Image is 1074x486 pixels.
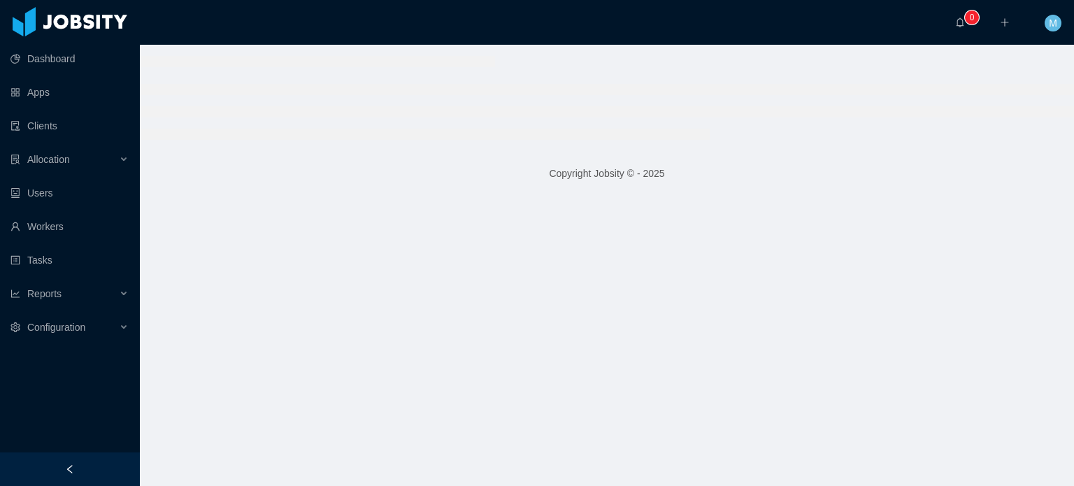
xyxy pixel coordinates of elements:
[27,322,85,333] span: Configuration
[10,179,129,207] a: icon: robotUsers
[10,289,20,299] i: icon: line-chart
[27,288,62,299] span: Reports
[1000,17,1010,27] i: icon: plus
[10,112,129,140] a: icon: auditClients
[10,78,129,106] a: icon: appstoreApps
[140,150,1074,198] footer: Copyright Jobsity © - 2025
[10,155,20,164] i: icon: solution
[27,154,70,165] span: Allocation
[955,17,965,27] i: icon: bell
[10,45,129,73] a: icon: pie-chartDashboard
[10,213,129,241] a: icon: userWorkers
[965,10,979,24] sup: 0
[10,246,129,274] a: icon: profileTasks
[10,322,20,332] i: icon: setting
[1049,15,1057,31] span: M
